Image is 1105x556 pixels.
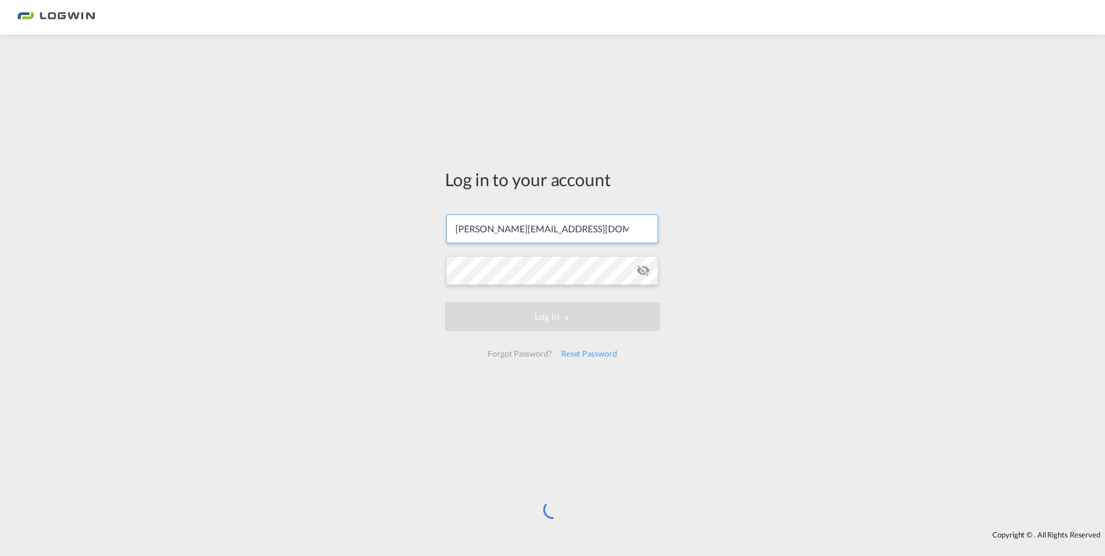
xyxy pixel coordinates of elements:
[445,302,660,331] button: LOGIN
[557,343,622,364] div: Reset Password
[483,343,556,364] div: Forgot Password?
[445,167,660,191] div: Log in to your account
[636,264,650,277] md-icon: icon-eye-off
[446,214,658,243] input: Enter email/phone number
[17,5,95,31] img: bc73a0e0d8c111efacd525e4c8ad7d32.png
